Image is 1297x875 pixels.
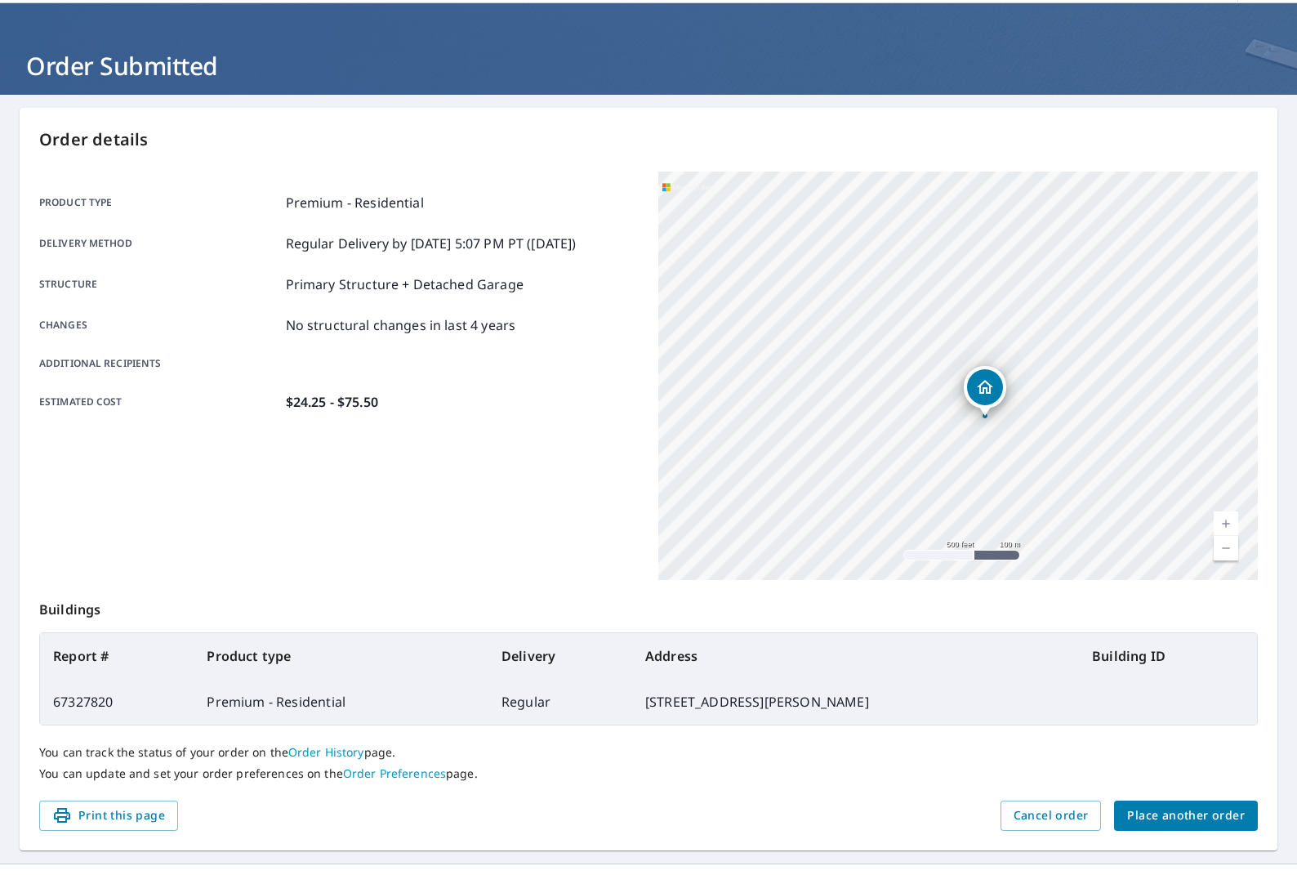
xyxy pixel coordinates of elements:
p: Primary Structure + Detached Garage [286,275,524,294]
p: $24.25 - $75.50 [286,392,378,412]
a: Order Preferences [343,766,446,781]
th: Product type [194,633,488,679]
p: Order details [39,127,1258,152]
p: Delivery method [39,234,279,253]
button: Place another order [1114,801,1258,831]
p: Estimated cost [39,392,279,412]
td: [STREET_ADDRESS][PERSON_NAME] [632,679,1079,725]
p: No structural changes in last 4 years [286,315,516,335]
button: Print this page [39,801,178,831]
a: Current Level 16, Zoom In [1214,511,1238,536]
td: 67327820 [40,679,194,725]
p: Regular Delivery by [DATE] 5:07 PM PT ([DATE]) [286,234,577,253]
div: Dropped pin, building 1, Residential property, 44 Bonaire Dr Dix Hills, NY 11746 [964,366,1006,417]
p: Product type [39,193,279,212]
p: Structure [39,275,279,294]
p: Changes [39,315,279,335]
td: Premium - Residential [194,679,488,725]
th: Report # [40,633,194,679]
th: Delivery [488,633,632,679]
th: Building ID [1079,633,1257,679]
h1: Order Submitted [20,49,1277,83]
a: Order History [288,744,364,760]
span: Print this page [52,806,165,826]
p: You can track the status of your order on the page. [39,745,1258,760]
button: Cancel order [1001,801,1102,831]
th: Address [632,633,1079,679]
p: You can update and set your order preferences on the page. [39,766,1258,781]
a: Current Level 16, Zoom Out [1214,536,1238,560]
td: Regular [488,679,632,725]
p: Premium - Residential [286,193,424,212]
p: Buildings [39,580,1258,632]
span: Cancel order [1014,806,1089,826]
p: Additional recipients [39,356,279,371]
span: Place another order [1127,806,1245,826]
